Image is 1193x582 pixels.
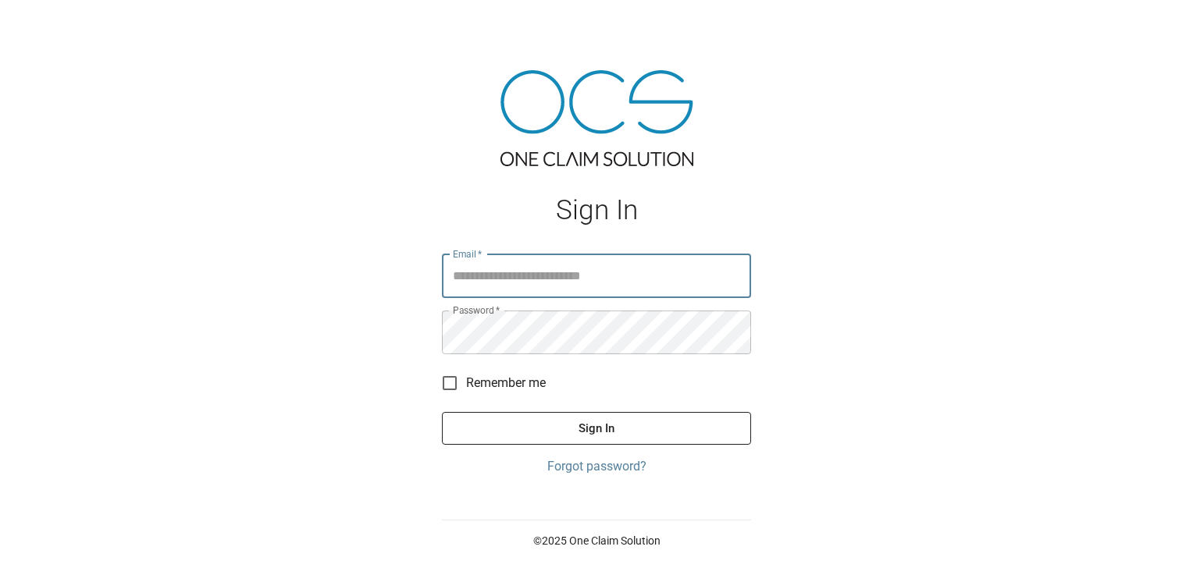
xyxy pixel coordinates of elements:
img: ocs-logo-tra.png [500,70,693,166]
label: Password [453,303,500,317]
p: © 2025 One Claim Solution [442,533,751,548]
a: Forgot password? [442,457,751,476]
button: Sign In [442,412,751,445]
img: ocs-logo-white-transparent.png [19,9,81,41]
span: Remember me [466,374,546,392]
h1: Sign In [442,194,751,226]
label: Email [453,247,483,261]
